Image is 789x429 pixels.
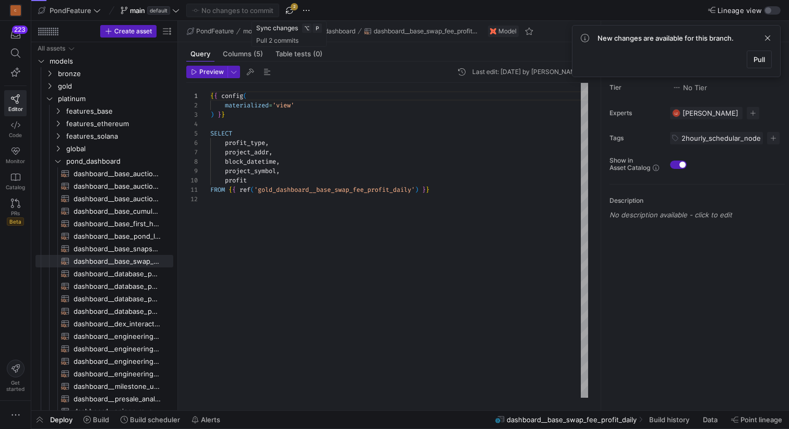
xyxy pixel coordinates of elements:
a: Code [4,116,27,142]
span: , [269,148,272,156]
span: { [210,92,214,100]
div: 9 [186,166,198,176]
div: 12 [186,194,198,204]
span: dashboard__base_swap_fee_profit_daily [374,28,479,35]
span: default [147,6,170,15]
div: C [10,5,21,16]
span: Build [93,415,109,424]
span: (5) [254,51,263,57]
span: Data [703,415,718,424]
button: Build [79,411,114,428]
a: dashboard__database_pond_online_competitions​​​​​​​​​​ [35,267,173,280]
span: dashboard__base_swap_fee_profit_daily​​​​​​​​​​ [74,255,161,267]
a: dashboard__engineering_db_pond_active_users_daily​​​​​​​​​​ [35,330,173,342]
button: pond_dashboard [305,25,358,38]
span: block_datetime [225,157,276,166]
p: Description [609,197,785,204]
span: Code [9,132,22,138]
span: Build history [649,415,689,424]
span: dashboard__database_pond_online_model_submissions​​​​​​​​​​ [74,293,161,305]
span: Beta [7,217,24,226]
div: Press SPACE to select this row. [35,130,173,142]
a: dashboard__database_pond_online_model_submissions​​​​​​​​​​ [35,292,173,305]
a: dashboard__engineering_db_pond_active_users_monthly​​​​​​​​​​ [35,342,173,355]
button: Build scheduler [116,411,185,428]
div: Last edit: [DATE] by [PERSON_NAME] [472,68,582,76]
span: Alerts [201,415,220,424]
div: 1 [186,91,198,101]
span: { [214,92,218,100]
div: 10 [186,176,198,185]
div: 6 [186,138,198,148]
span: profit [225,176,247,185]
div: Press SPACE to select this row. [35,280,173,292]
span: dashboard__milestone_unlock_gaps​​​​​​​​​​ [74,381,161,393]
span: dashboard__base_cumulative_swap_fee_daily​​​​​​​​​​ [74,205,161,217]
button: Build history [644,411,696,428]
a: dashboard__base_snapshot_token_market_features​​​​​​​​​​ [35,242,173,255]
span: dashboard__base_auction_wallets_first_hour​​​​​​​​​​ [74,168,161,180]
a: dashboard__base_first_hour_transactions​​​​​​​​​​ [35,217,173,230]
div: Press SPACE to select this row. [35,167,173,180]
div: Press SPACE to select this row. [35,230,173,242]
div: Press SPACE to select this row. [35,242,173,255]
div: Press SPACE to select this row. [35,292,173,305]
span: SELECT [210,129,232,138]
span: dashboard__presale_analysis​​​​​​​​​​ [74,393,161,405]
span: Lineage view [718,6,762,15]
div: Press SPACE to select this row. [35,142,173,155]
span: [PERSON_NAME] [683,109,738,117]
span: materialized [225,101,269,109]
button: dashboard__base_swap_fee_profit_daily [362,25,482,38]
div: Press SPACE to select this row. [35,330,173,342]
span: Tier [609,84,662,91]
a: dashboard__base_pond_launchpad_projects_flippers​​​​​​​​​​ [35,230,173,242]
span: Get started [6,379,25,392]
button: No tierNo Tier [670,81,710,94]
span: ) [210,111,214,119]
span: gold [58,80,172,92]
button: Preview [186,66,228,78]
a: dashboard__base_auction_wallets_per_market​​​​​​​​​​ [35,180,173,192]
a: dashboard__sniper_revenue​​​​​​​​​​ [35,405,173,418]
span: dashboard__database_pond_online_competitions​​​​​​​​​​ [74,268,161,280]
span: 2hourly_schedular_node [682,134,761,142]
a: dashboard__database_pond_online_developers​​​​​​​​​​ [35,280,173,292]
div: Press SPACE to select this row. [35,305,173,317]
span: profit_type [225,139,265,147]
span: features_base [66,105,172,117]
div: Press SPACE to select this row. [35,105,173,117]
span: features_solana [66,130,172,142]
div: 3 [186,110,198,119]
div: 11 [186,185,198,194]
a: dashboard__base_cumulative_swap_fee_daily​​​​​​​​​​ [35,205,173,217]
span: Table tests [276,51,322,57]
span: PondFeature [50,6,91,15]
div: Press SPACE to select this row. [35,92,173,105]
div: 4 [186,119,198,129]
div: Press SPACE to select this row. [35,267,173,280]
div: Pull 2 commits [256,37,322,44]
span: { [232,186,236,194]
img: No tier [673,83,681,92]
span: Pull [754,55,765,64]
div: Press SPACE to select this row. [35,155,173,167]
span: ⌥ [304,25,309,31]
span: ( [243,92,247,100]
div: Press SPACE to select this row. [35,380,173,393]
span: , [276,167,280,175]
span: dashboard__engineering_db_pond_active_users_monthly​​​​​​​​​​ [74,343,161,355]
span: } [422,186,426,194]
span: Query [190,51,210,57]
a: Editor [4,90,27,116]
div: Press SPACE to select this row. [35,55,173,67]
span: dashboard__base_first_hour_transactions​​​​​​​​​​ [74,218,161,230]
span: = [269,101,272,109]
span: pond_dashboard [66,155,172,167]
span: ref [240,186,250,194]
a: dashboard__base_auction_wallets_first_hour​​​​​​​​​​ [35,167,173,180]
span: } [218,111,221,119]
a: dashboard__database_pond_online_submissions​​​​​​​​​​ [35,305,173,317]
a: dashboard__presale_analysis​​​​​​​​​​ [35,393,173,405]
div: Press SPACE to select this row. [35,217,173,230]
